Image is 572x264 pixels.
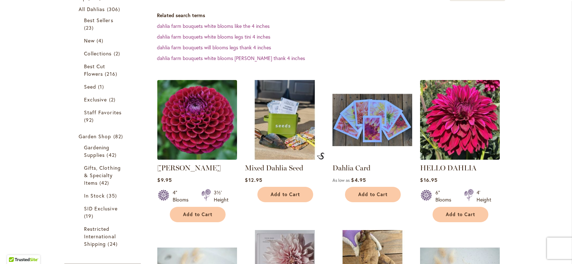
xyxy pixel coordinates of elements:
span: Add to Cart [271,191,300,198]
button: Add to Cart [257,187,313,202]
span: Restricted International Shipping [84,225,116,247]
span: 1 [98,83,106,90]
a: New [84,37,123,44]
a: Seed [84,83,123,90]
a: dahlia farm bouquets will blooms legs thank 4 inches [157,44,271,51]
span: 19 [84,212,95,220]
iframe: Launch Accessibility Center [5,239,25,259]
span: In Stock [84,192,105,199]
a: dahlia farm bouquets white blooms like the 4 inches [157,23,270,29]
span: 306 [107,5,122,13]
span: 42 [99,179,111,186]
a: Garden Shop [79,133,128,140]
img: Hello Dahlia [420,80,500,160]
a: Gardening Supplies [84,144,123,159]
a: Best Sellers [84,16,123,31]
a: Ivanetti [157,154,237,161]
span: 35 [107,192,118,199]
button: Add to Cart [433,207,488,222]
a: Best Cut Flowers [84,63,123,78]
span: Staff Favorites [84,109,122,116]
img: Group shot of Dahlia Cards [332,80,412,160]
div: 6" Blooms [435,189,455,203]
a: Restricted International Shipping [84,225,123,248]
a: Mixed Dahlia Seed [245,164,303,172]
span: As low as [332,178,350,183]
img: Mixed Dahlia Seed [245,80,325,160]
span: 24 [108,240,119,248]
span: $12.95 [245,176,262,183]
a: Mixed Dahlia Seed Mixed Dahlia Seed [245,154,325,161]
a: dahlia farm bouquets white blooms legs tini 4 inches [157,33,270,40]
span: Garden Shop [79,133,112,140]
a: Staff Favorites [84,109,123,124]
span: Best Sellers [84,17,113,24]
a: HELLO DAHLIA [420,164,477,172]
a: [PERSON_NAME] [157,164,221,172]
span: Add to Cart [446,211,475,218]
span: $9.95 [157,176,172,183]
span: Exclusive [84,96,107,103]
a: Exclusive [84,96,123,103]
span: Add to Cart [183,211,212,218]
button: Add to Cart [345,187,401,202]
span: Best Cut Flowers [84,63,105,77]
button: Add to Cart [170,207,226,222]
a: Group shot of Dahlia Cards [332,154,412,161]
span: 216 [105,70,119,78]
span: Gardening Supplies [84,144,109,158]
img: Ivanetti [156,78,239,161]
span: 23 [84,24,95,31]
a: Gifts, Clothing &amp; Specialty Items [84,164,123,186]
span: 2 [114,50,122,57]
a: All Dahlias [79,5,128,13]
a: Collections [84,50,123,57]
a: dahlia farm bouquets white blooms [PERSON_NAME] thank 4 inches [157,55,305,61]
div: 4" Blooms [173,189,193,203]
div: 3½' Height [214,189,228,203]
span: Add to Cart [358,191,388,198]
span: Gifts, Clothing & Specialty Items [84,164,121,186]
div: 4' Height [477,189,491,203]
a: In Stock [84,192,123,199]
span: 42 [107,151,118,159]
span: All Dahlias [79,6,105,13]
span: 4 [97,37,105,44]
span: Seed [84,83,96,90]
dt: Related search terms [157,12,515,19]
span: $16.95 [420,176,437,183]
a: SID Exclusive [84,205,123,220]
a: Hello Dahlia [420,154,500,161]
span: 92 [84,116,95,124]
span: 2 [109,96,117,103]
span: New [84,37,95,44]
span: Collections [84,50,112,57]
a: Dahlia Card [332,164,370,172]
span: $4.95 [351,176,366,183]
span: 82 [113,133,125,140]
img: Mixed Dahlia Seed [317,153,325,160]
span: SID Exclusive [84,205,118,212]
